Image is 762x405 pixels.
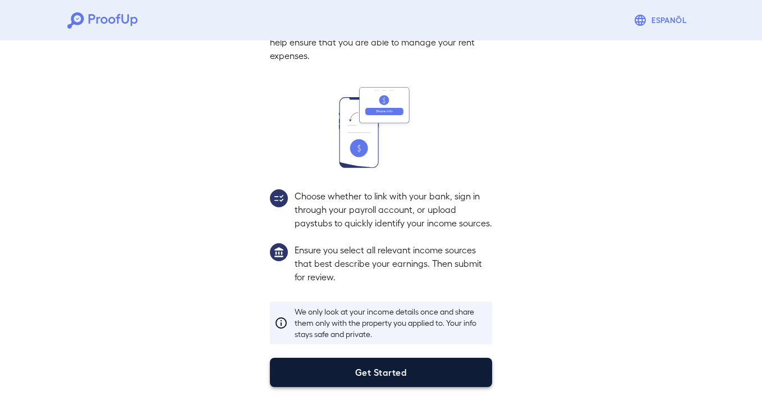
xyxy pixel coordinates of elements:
[629,9,695,31] button: Espanõl
[270,358,492,387] button: Get Started
[295,189,492,230] p: Choose whether to link with your bank, sign in through your payroll account, or upload paystubs t...
[270,22,492,62] p: In this step, you'll share your income sources with us to help ensure that you are able to manage...
[270,243,288,261] img: group1.svg
[295,306,488,340] p: We only look at your income details once and share them only with the property you applied to. Yo...
[295,243,492,284] p: Ensure you select all relevant income sources that best describe your earnings. Then submit for r...
[339,87,423,168] img: transfer_money.svg
[270,189,288,207] img: group2.svg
